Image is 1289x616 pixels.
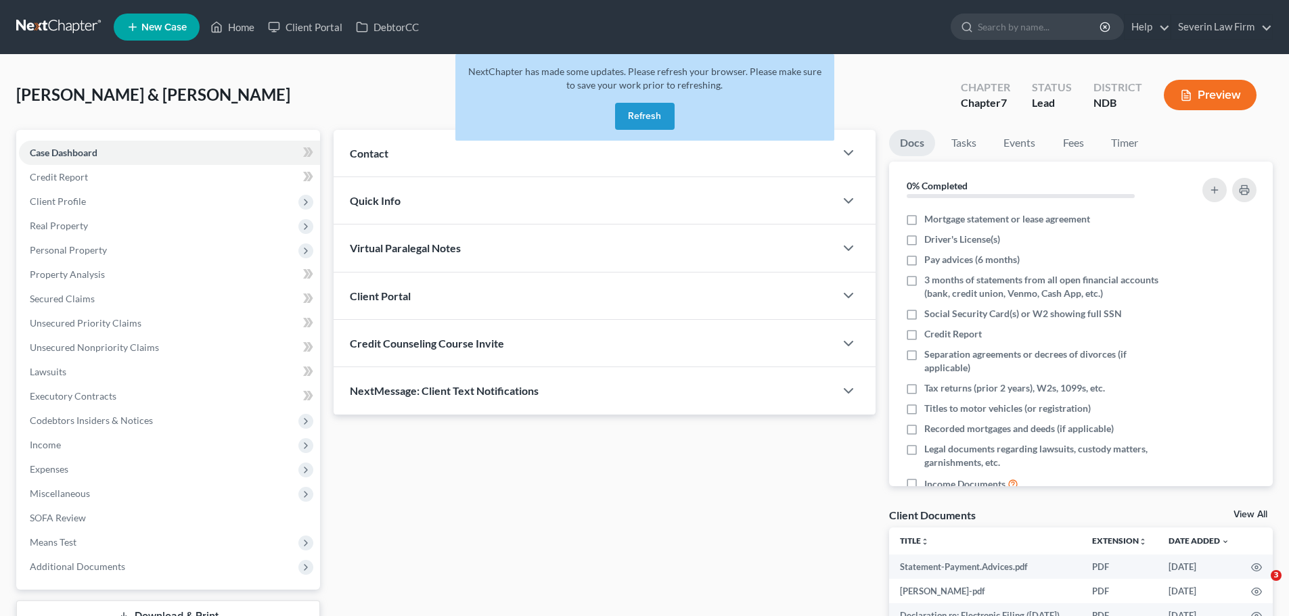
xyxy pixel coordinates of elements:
[961,80,1010,95] div: Chapter
[1081,554,1158,579] td: PDF
[924,422,1114,435] span: Recorded mortgages and deeds (if applicable)
[350,194,401,207] span: Quick Info
[1221,538,1229,546] i: expand_more
[889,130,935,156] a: Docs
[889,554,1081,579] td: Statement-Payment.Advices.pdf
[30,561,125,572] span: Additional Documents
[1051,130,1095,156] a: Fees
[924,381,1105,395] span: Tax returns (prior 2 years), W2s, 1099s, etc.
[141,22,187,32] span: New Case
[30,244,107,256] span: Personal Property
[30,268,105,280] span: Property Analysis
[30,488,90,499] span: Miscellaneous
[1093,95,1142,111] div: NDB
[924,233,1000,246] span: Driver's License(s)
[924,348,1165,375] span: Separation agreements or decrees of divorces (if applicable)
[19,360,320,384] a: Lawsuits
[204,15,261,39] a: Home
[16,85,290,104] span: [PERSON_NAME] & [PERSON_NAME]
[889,508,976,522] div: Client Documents
[924,327,982,341] span: Credit Report
[350,241,461,254] span: Virtual Paralegal Notes
[30,171,88,183] span: Credit Report
[978,14,1102,39] input: Search by name...
[924,212,1090,226] span: Mortgage statement or lease agreement
[19,335,320,360] a: Unsecured Nonpriority Claims
[19,141,320,165] a: Case Dashboard
[350,147,388,160] span: Contact
[1169,536,1229,546] a: Date Added expand_more
[30,195,86,207] span: Client Profile
[961,95,1010,111] div: Chapter
[19,311,320,335] a: Unsecured Priority Claims
[350,337,504,350] span: Credit Counseling Course Invite
[1125,15,1170,39] a: Help
[1234,510,1267,519] a: View All
[1243,570,1275,602] iframe: Intercom live chat
[1139,538,1147,546] i: unfold_more
[1032,95,1072,111] div: Lead
[30,147,97,158] span: Case Dashboard
[19,165,320,189] a: Credit Report
[921,538,929,546] i: unfold_more
[30,390,116,402] span: Executory Contracts
[30,414,153,426] span: Codebtors Insiders & Notices
[350,289,411,302] span: Client Portal
[30,536,76,548] span: Means Test
[941,130,987,156] a: Tasks
[30,341,159,353] span: Unsecured Nonpriority Claims
[19,287,320,311] a: Secured Claims
[924,253,1020,266] span: Pay advices (6 months)
[889,579,1081,603] td: [PERSON_NAME]-pdf
[30,463,68,475] span: Expenses
[19,262,320,287] a: Property Analysis
[19,506,320,530] a: SOFA Review
[349,15,426,39] a: DebtorCC
[1032,80,1072,95] div: Status
[1164,80,1257,110] button: Preview
[1158,554,1240,579] td: [DATE]
[30,220,88,231] span: Real Property
[900,536,929,546] a: Titleunfold_more
[261,15,349,39] a: Client Portal
[615,103,675,130] button: Refresh
[30,512,86,523] span: SOFA Review
[1001,96,1007,109] span: 7
[1100,130,1149,156] a: Timer
[924,402,1091,415] span: Titles to motor vehicles (or registration)
[350,384,539,397] span: NextMessage: Client Text Notifications
[1271,570,1282,581] span: 3
[993,130,1046,156] a: Events
[907,180,968,191] strong: 0% Completed
[924,442,1165,469] span: Legal documents regarding lawsuits, custody matters, garnishments, etc.
[30,293,95,304] span: Secured Claims
[468,66,821,91] span: NextChapter has made some updates. Please refresh your browser. Please make sure to save your wor...
[1092,536,1147,546] a: Extensionunfold_more
[924,307,1122,321] span: Social Security Card(s) or W2 showing full SSN
[30,366,66,377] span: Lawsuits
[924,273,1165,300] span: 3 months of statements from all open financial accounts (bank, credit union, Venmo, Cash App, etc.)
[924,477,1005,491] span: Income Documents
[1158,579,1240,603] td: [DATE]
[1171,15,1272,39] a: Severin Law Firm
[30,439,61,450] span: Income
[30,317,141,329] span: Unsecured Priority Claims
[1093,80,1142,95] div: District
[1081,579,1158,603] td: PDF
[19,384,320,408] a: Executory Contracts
